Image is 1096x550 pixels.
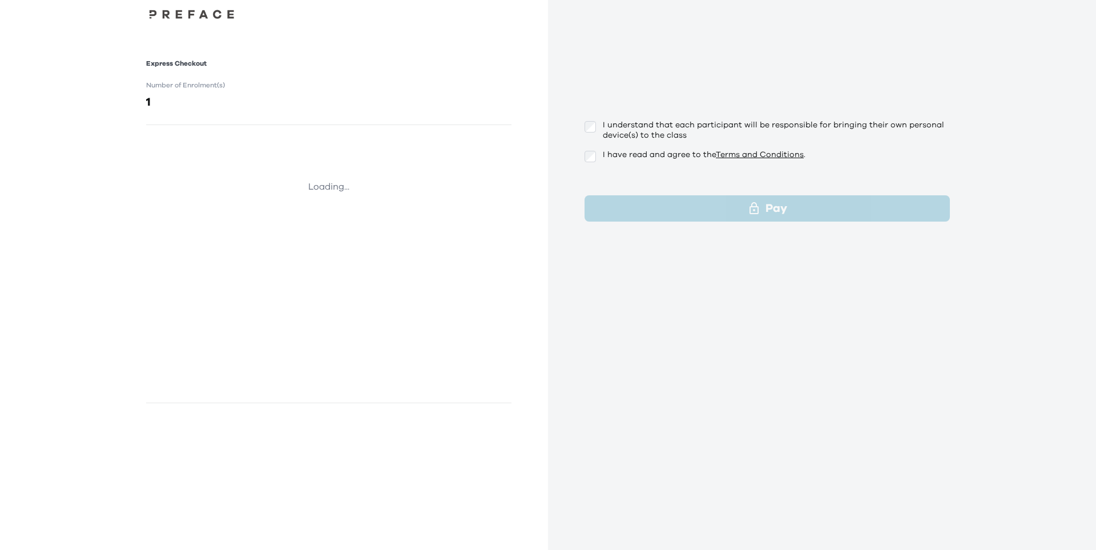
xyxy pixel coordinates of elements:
[603,150,805,160] p: I have read and agree to the .
[603,120,950,140] p: I understand that each participant will be responsible for bringing their own personal device(s) ...
[765,200,787,217] p: Pay
[585,195,950,222] button: Pay
[146,94,511,111] h2: 1
[308,180,349,194] p: Loading...
[146,59,511,67] h1: Express Checkout
[716,151,804,159] a: Terms and Conditions
[146,81,511,89] h1: Number of Enrolment(s)
[146,9,237,19] img: Preface Logo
